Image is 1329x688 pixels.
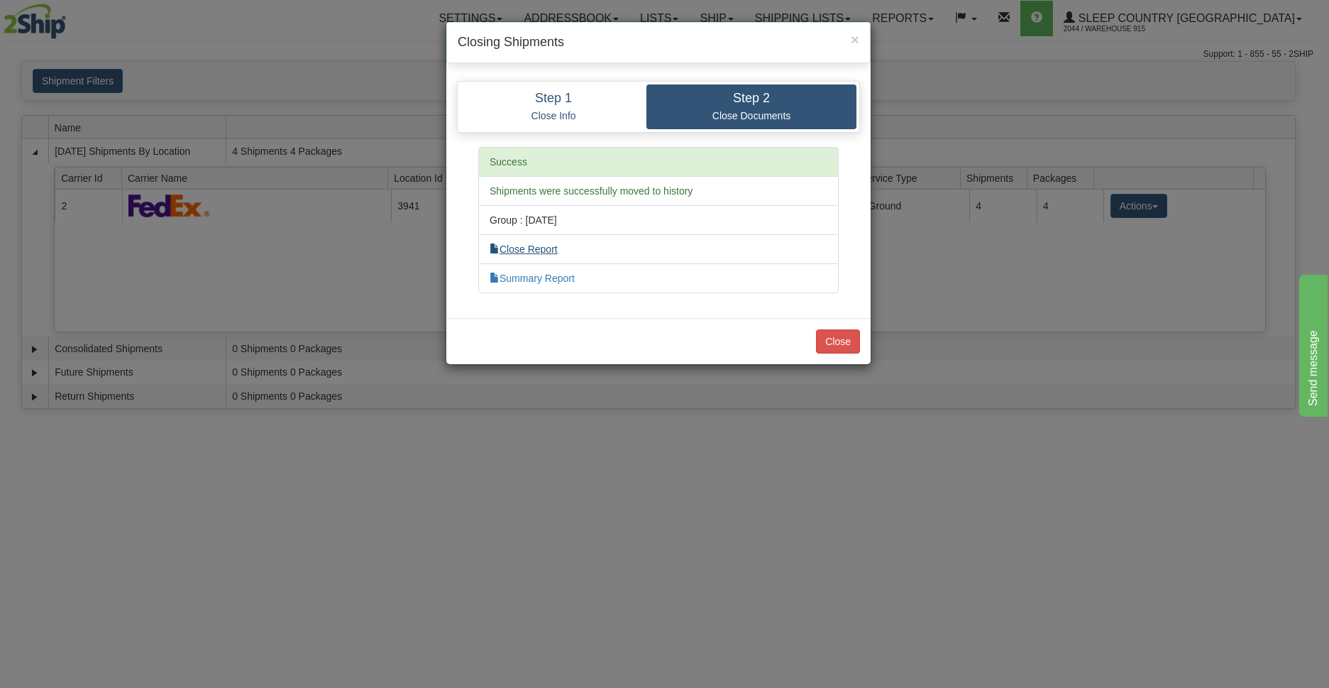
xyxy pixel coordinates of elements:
p: Close Info [471,109,636,122]
a: Summary Report [490,273,575,284]
div: Send message [11,9,131,26]
a: Step 2 Close Documents [646,84,856,129]
a: Step 1 Close Info [461,84,646,129]
button: Close [816,329,860,354]
li: Shipments were successfully moved to history [478,176,839,206]
a: Close Report [490,244,558,255]
span: × [851,31,859,48]
li: Success [478,147,839,177]
h4: Step 2 [657,92,846,106]
h4: Closing Shipments [458,33,859,52]
h4: Step 1 [471,92,636,106]
button: Close [851,32,859,47]
p: Close Documents [657,109,846,122]
li: Group : [DATE] [478,205,839,235]
iframe: chat widget [1296,271,1328,416]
